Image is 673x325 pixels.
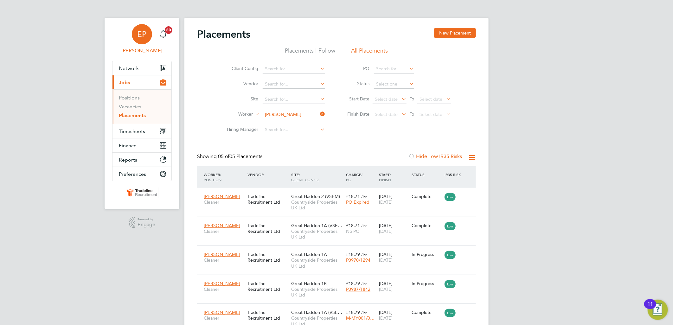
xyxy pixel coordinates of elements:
label: Client Config [222,66,258,71]
span: Cleaner [204,199,244,205]
span: / hr [361,310,367,315]
span: £18.79 [346,252,360,257]
span: EP [138,30,147,38]
span: Countryside Properties UK Ltd [291,286,343,298]
span: Powered by [138,217,155,222]
span: PO Expired [346,199,369,205]
span: / Position [204,172,221,182]
nav: Main navigation [105,18,179,209]
span: Countryside Properties UK Ltd [291,257,343,269]
label: Site [222,96,258,102]
button: Open Resource Center, 11 new notifications [648,300,668,320]
div: 11 [647,304,653,312]
span: Ellie Page [112,47,172,54]
span: Select date [420,96,442,102]
span: Low [445,251,456,259]
input: Search for... [263,80,325,89]
span: [PERSON_NAME] [204,223,240,228]
span: Great Haddon 1A (VSE… [291,223,342,228]
span: Countryside Properties UK Ltd [291,199,343,211]
span: [PERSON_NAME] [204,194,240,199]
span: Low [445,222,456,230]
button: New Placement [434,28,476,38]
a: [PERSON_NAME]CleanerTradeline Recruitment LtdGreat Haddon 2 (VSEM)Countryside Properties UK Ltd£1... [202,190,476,195]
span: Low [445,280,456,288]
span: £18.71 [346,194,360,199]
span: P0987/1842 [346,286,370,292]
div: In Progress [412,281,442,286]
a: [PERSON_NAME]CleanerTradeline Recruitment LtdGreat Haddon 1A (VSE…Countryside Properties UK Ltd£1... [202,219,476,225]
div: Complete [412,194,442,199]
span: Countryside Properties UK Ltd [291,228,343,240]
span: [PERSON_NAME] [204,309,240,315]
button: Preferences [112,167,171,181]
span: Great Haddon 1A (VSE… [291,309,342,315]
div: [DATE] [377,190,410,208]
input: Search for... [263,125,325,134]
span: Low [445,193,456,201]
div: [DATE] [377,248,410,266]
span: Great Haddon 2 (VSEM) [291,194,340,199]
div: Status [410,169,443,180]
span: To [408,95,416,103]
label: Status [341,81,369,86]
span: Low [445,309,456,317]
input: Search for... [263,95,325,104]
div: [DATE] [377,277,410,295]
a: [PERSON_NAME]CleanerTradeline Recruitment LtdGreat Haddon 1ACountryside Properties UK Ltd£18.79 /... [202,248,476,253]
div: Tradeline Recruitment Ltd [246,306,290,324]
a: Vacancies [119,104,141,110]
img: tradelinerecruitment-logo-retina.png [125,188,158,198]
span: [DATE] [379,315,393,321]
div: IR35 Risk [443,169,465,180]
span: [DATE] [379,257,393,263]
span: M-MY001/0… [346,315,375,321]
li: All Placements [351,47,388,58]
input: Search for... [263,65,325,73]
span: £18.79 [346,281,360,286]
div: [DATE] [377,220,410,237]
label: Start Date [341,96,369,102]
span: [DATE] [379,228,393,234]
div: Complete [412,223,442,228]
div: Worker [202,169,246,185]
button: Jobs [112,75,171,89]
button: Finance [112,138,171,152]
div: Charge [344,169,377,185]
button: Timesheets [112,124,171,138]
span: P0970/1294 [346,257,370,263]
span: Cleaner [204,228,244,234]
span: 05 of [218,153,229,160]
span: Great Haddon 1A [291,252,327,257]
span: Great Haddon 1B [291,281,327,286]
span: £18.79 [346,309,360,315]
span: Reports [119,157,137,163]
button: Reports [112,153,171,167]
button: Network [112,61,171,75]
div: In Progress [412,252,442,257]
span: [DATE] [379,286,393,292]
div: Tradeline Recruitment Ltd [246,220,290,237]
span: / hr [361,252,367,257]
input: Select one [374,80,414,89]
label: Hide Low IR35 Risks [408,153,462,160]
span: £18.71 [346,223,360,228]
span: / Finish [379,172,391,182]
li: Placements I Follow [285,47,336,58]
span: Select date [375,96,398,102]
span: [PERSON_NAME] [204,252,240,257]
div: Site [290,169,344,185]
span: Select date [420,112,442,117]
div: Vendor [246,169,290,180]
span: Cleaner [204,315,244,321]
input: Search for... [374,65,414,73]
span: Select date [375,112,398,117]
span: / Client Config [291,172,319,182]
a: [PERSON_NAME]CleanerTradeline Recruitment LtdGreat Haddon 1A (VSE…Countryside Properties UK Ltd£1... [202,306,476,311]
div: Showing [197,153,264,160]
div: [DATE] [377,306,410,324]
span: [DATE] [379,199,393,205]
span: / PO [346,172,362,182]
span: Network [119,65,139,71]
label: Worker [216,111,253,118]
